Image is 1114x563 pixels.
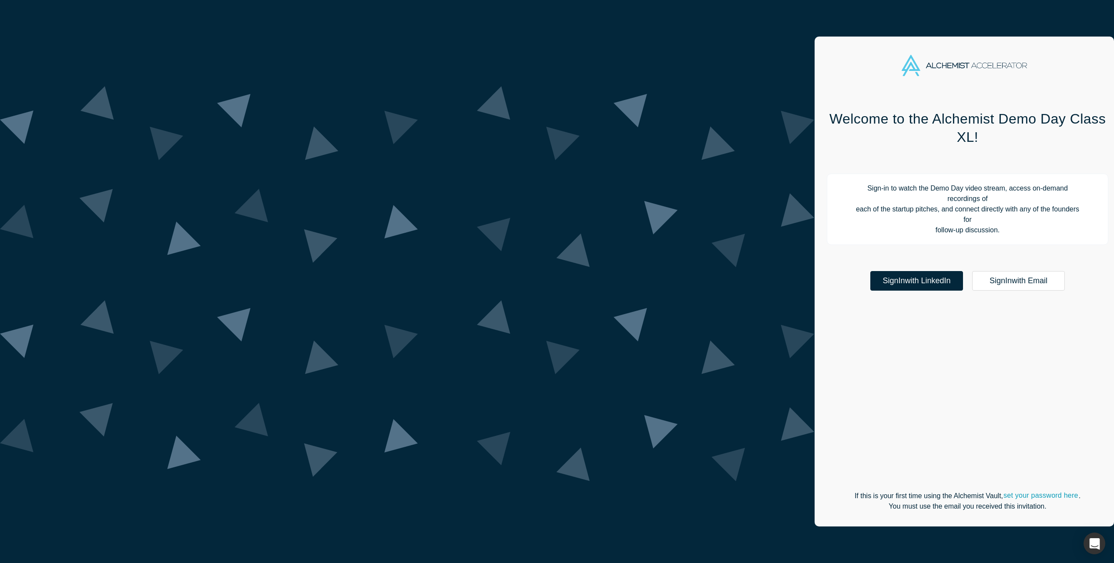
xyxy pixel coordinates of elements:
a: SignInwith LinkedIn [870,271,963,291]
p: If this is your first time using the Alchemist Vault, . You must use the email you received this ... [827,491,1108,512]
a: set your password here [1003,490,1079,501]
h1: Welcome to the Alchemist Demo Day Class XL! [827,110,1108,146]
p: Sign-in to watch the Demo Day video stream, access on-demand recordings of each of the startup pi... [827,174,1108,245]
img: Alchemist Accelerator Logo [902,55,1027,76]
a: SignInwith Email [972,271,1065,291]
